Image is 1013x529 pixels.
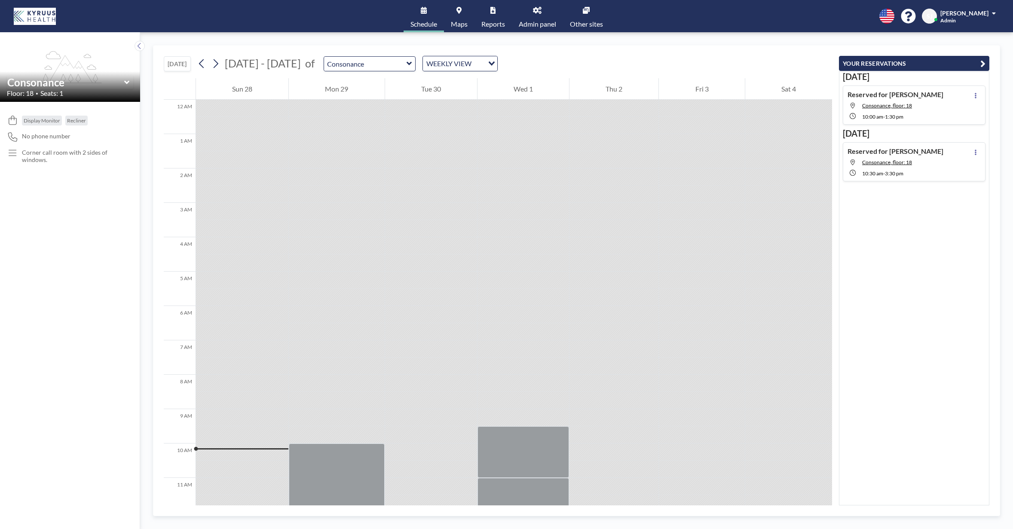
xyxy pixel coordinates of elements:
[940,17,956,24] span: Admin
[885,113,903,120] span: 1:30 PM
[885,170,903,177] span: 3:30 PM
[164,134,196,168] div: 1 AM
[164,340,196,375] div: 7 AM
[425,58,473,69] span: WEEKLY VIEW
[164,272,196,306] div: 5 AM
[305,57,315,70] span: of
[14,8,56,25] img: organization-logo
[848,90,943,99] h4: Reserved for [PERSON_NAME]
[164,203,196,237] div: 3 AM
[940,9,989,17] span: [PERSON_NAME]
[659,78,744,100] div: Fri 3
[164,168,196,203] div: 2 AM
[36,91,38,96] span: •
[843,128,985,139] h3: [DATE]
[883,113,885,120] span: -
[451,21,468,28] span: Maps
[22,132,70,140] span: No phone number
[164,306,196,340] div: 6 AM
[848,147,943,156] h4: Reserved for [PERSON_NAME]
[164,443,196,478] div: 10 AM
[569,78,658,100] div: Thu 2
[474,58,483,69] input: Search for option
[862,113,883,120] span: 10:00 AM
[862,102,912,109] span: Consonance, floor: 18
[862,170,883,177] span: 10:30 AM
[164,375,196,409] div: 8 AM
[324,57,407,71] input: Consonance
[40,89,63,98] span: Seats: 1
[289,78,384,100] div: Mon 29
[862,159,912,165] span: Consonance, floor: 18
[423,56,497,71] div: Search for option
[839,56,989,71] button: YOUR RESERVATIONS
[7,76,124,89] input: Consonance
[164,409,196,443] div: 9 AM
[477,78,569,100] div: Wed 1
[22,149,123,164] p: Corner call room with 2 sides of windows.
[67,117,86,124] span: Recliner
[24,117,60,124] span: Display Monitor
[164,100,196,134] div: 12 AM
[519,21,556,28] span: Admin panel
[7,89,34,98] span: Floor: 18
[883,170,885,177] span: -
[385,78,477,100] div: Tue 30
[164,478,196,512] div: 11 AM
[196,78,288,100] div: Sun 28
[745,78,832,100] div: Sat 4
[843,71,985,82] h3: [DATE]
[164,56,191,71] button: [DATE]
[410,21,437,28] span: Schedule
[927,12,933,20] span: SJ
[225,57,301,70] span: [DATE] - [DATE]
[570,21,603,28] span: Other sites
[164,237,196,272] div: 4 AM
[481,21,505,28] span: Reports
